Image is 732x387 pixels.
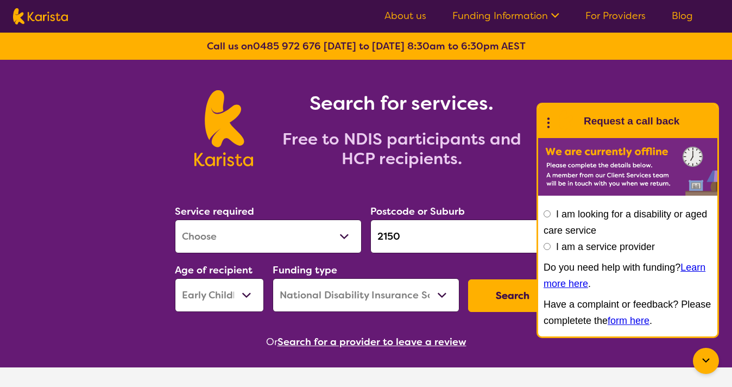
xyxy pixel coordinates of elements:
[544,259,712,292] p: Do you need help with funding? .
[273,264,337,277] label: Funding type
[266,90,538,116] h1: Search for services.
[253,40,321,53] a: 0485 972 676
[584,113,679,129] h1: Request a call back
[556,110,577,132] img: Karista
[370,220,557,253] input: Type
[556,241,655,252] label: I am a service provider
[452,9,559,22] a: Funding Information
[277,334,466,350] button: Search for a provider to leave a review
[585,9,646,22] a: For Providers
[175,264,253,277] label: Age of recipient
[266,334,277,350] span: Or
[370,205,465,218] label: Postcode or Suburb
[468,279,557,312] button: Search
[672,9,693,22] a: Blog
[384,9,426,22] a: About us
[13,8,68,24] img: Karista logo
[544,209,707,236] label: I am looking for a disability or aged care service
[608,315,649,326] a: form here
[538,138,717,196] img: Karista offline chat form to request call back
[544,296,712,329] p: Have a complaint or feedback? Please completete the .
[266,129,538,168] h2: Free to NDIS participants and HCP recipients.
[207,40,526,53] b: Call us on [DATE] to [DATE] 8:30am to 6:30pm AEST
[194,90,253,166] img: Karista logo
[175,205,254,218] label: Service required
